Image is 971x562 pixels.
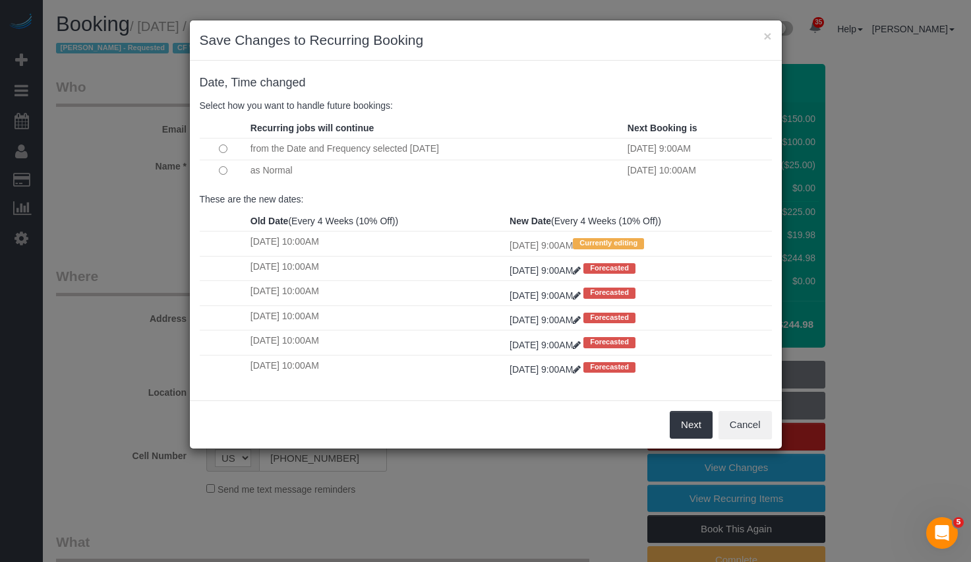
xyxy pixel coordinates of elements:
td: [DATE] 10:00AM [247,232,506,256]
button: × [763,29,771,43]
span: 5 [953,517,964,528]
span: Forecasted [583,313,635,323]
span: Forecasted [583,362,635,373]
td: [DATE] 10:00AM [247,355,506,379]
td: as Normal [247,160,624,181]
h4: changed [200,77,772,90]
span: Currently editing [573,238,644,249]
td: [DATE] 10:00AM [247,305,506,330]
a: [DATE] 9:00AM [510,340,583,350]
th: (Every 4 Weeks (10% Off)) [247,211,506,232]
strong: Recurring jobs will continue [250,123,374,133]
strong: Next Booking is [628,123,697,133]
th: (Every 4 Weeks (10% Off)) [506,211,771,232]
span: Forecasted [583,288,635,298]
td: [DATE] 10:00AM [624,160,772,181]
a: [DATE] 9:00AM [510,315,583,325]
strong: Old Date [250,216,289,226]
p: Select how you want to handle future bookings: [200,99,772,112]
button: Next [670,411,713,439]
iframe: Intercom live chat [926,517,958,549]
h3: Save Changes to Recurring Booking [200,30,772,50]
p: These are the new dates: [200,193,772,206]
span: Forecasted [583,263,635,274]
span: Date, Time [200,76,257,89]
a: [DATE] 9:00AM [510,265,583,276]
td: [DATE] 10:00AM [247,281,506,305]
strong: New Date [510,216,551,226]
button: Cancel [719,411,772,439]
td: from the Date and Frequency selected [DATE] [247,138,624,160]
a: [DATE] 9:00AM [510,364,583,375]
span: Forecasted [583,337,635,348]
a: [DATE] 9:00AM [510,290,583,301]
td: [DATE] 9:00AM [624,138,772,160]
td: [DATE] 10:00AM [247,330,506,355]
td: [DATE] 9:00AM [506,232,771,256]
td: [DATE] 10:00AM [247,256,506,280]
